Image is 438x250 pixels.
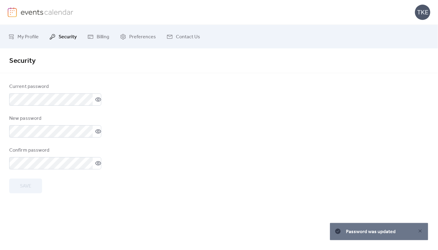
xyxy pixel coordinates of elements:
[346,228,412,236] span: Password was updated
[115,27,161,46] a: Preferences
[9,115,100,122] div: New password
[415,5,430,20] div: TKE
[9,54,36,68] span: Security
[4,27,43,46] a: My Profile
[45,27,81,46] a: Security
[17,32,39,42] span: My Profile
[8,7,17,17] img: logo
[83,27,114,46] a: Billing
[162,27,205,46] a: Contact Us
[9,147,100,154] div: Confirm password
[59,32,77,42] span: Security
[21,7,74,17] img: logo-type
[97,32,109,42] span: Billing
[176,32,200,42] span: Contact Us
[129,32,156,42] span: Preferences
[9,83,100,90] div: Current password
